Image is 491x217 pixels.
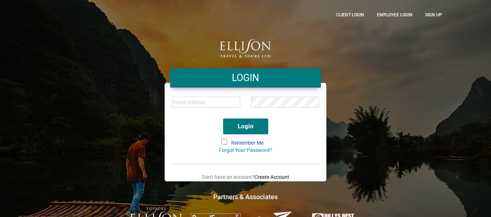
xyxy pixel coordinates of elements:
a: Forgot Your Password? [219,147,272,153]
input: Email Address [172,97,240,108]
p: Don't have an account? [172,173,319,181]
a: CLient Login [331,5,370,24]
button: Login [223,118,268,134]
h4: LOGIN [176,71,315,85]
label: Remember Me [222,140,269,147]
a: Create Account [254,174,289,180]
h4: Partners & Associates [44,192,447,201]
a: Employee Login [371,5,418,24]
img: logo.png [220,39,271,57]
a: Sign up [420,5,447,24]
